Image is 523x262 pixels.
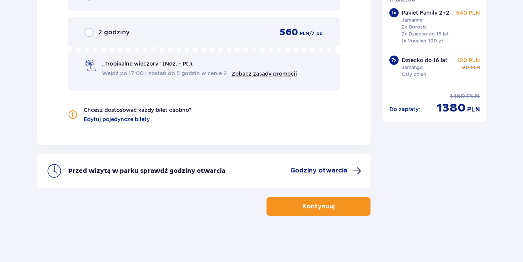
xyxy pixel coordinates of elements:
[84,106,192,114] p: Chcesz dostosować każdy bilet osobno?
[458,56,480,64] p: 120 PLN
[300,30,309,37] p: PLN
[231,71,297,77] a: Zobacz zasady promocji
[102,69,228,77] span: Wejdź po 17:00 i zostań do 5 godzin w cenie 2.
[290,166,361,176] button: Godziny otwarcia
[389,56,399,65] div: 7 x
[68,167,225,175] p: Przed wizytą w parku sprawdź godziny otwarcia
[402,9,449,17] p: Pakiet Family 2+2
[309,30,324,37] p: / 7 os.
[290,166,347,175] p: Godziny otwarcia
[280,27,298,38] p: 560
[436,101,466,115] p: 1380
[102,60,194,68] p: „Tropikalne wieczory" (Ndz. - Pt.):
[402,56,448,64] p: Dziecko do 16 lat
[267,197,370,216] button: Kontynuuj
[461,64,469,71] p: 130
[402,64,423,71] p: Jamango
[389,105,420,113] p: Do zapłaty :
[467,105,480,114] p: PLN
[471,64,480,71] p: PLN
[84,115,150,123] a: Edytuj pojedyncze bilety
[402,17,423,24] p: Jamango
[467,92,480,101] p: PLN
[98,28,129,37] p: 2 godziny
[47,163,62,179] img: clock icon
[389,8,399,17] div: 1 x
[302,202,335,211] p: Kontynuuj
[402,24,449,44] p: 2x Dorosły 2x Dziecko do 16 lat 1x Voucher 100 zł
[402,71,426,78] p: Cały dzień
[456,9,480,17] p: 540 PLN
[450,92,465,101] p: 1450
